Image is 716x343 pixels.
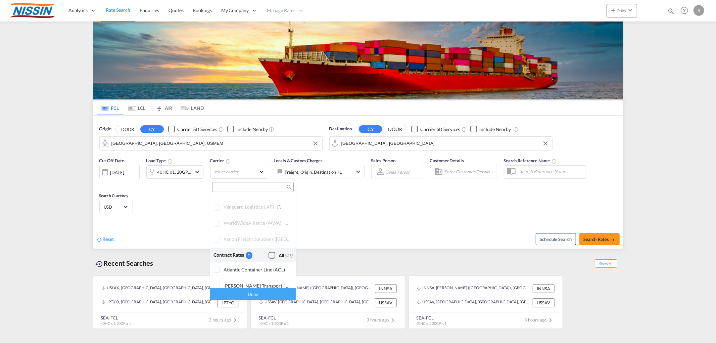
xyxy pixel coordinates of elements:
[269,252,292,259] md-checkbox: Checkbox No Ink
[246,252,252,259] div: 0
[224,204,290,210] div: Vanguard Logistics | API
[224,283,290,289] div: Baker Transport (GB) | Direct
[286,185,291,190] md-icon: icon-magnify
[210,288,296,300] div: Done
[284,253,292,258] span: (41)
[279,252,292,259] div: All
[224,267,290,272] div: Atlantic Container Line (ACL)
[224,220,290,226] div: WorldWideAlliance (WWA) | API
[224,236,290,243] div: Xenon Freight Solutions ([GEOGRAPHIC_DATA]) | API
[213,252,246,259] div: Contract Rates
[277,204,283,210] md-icon: s18 icon-information-outline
